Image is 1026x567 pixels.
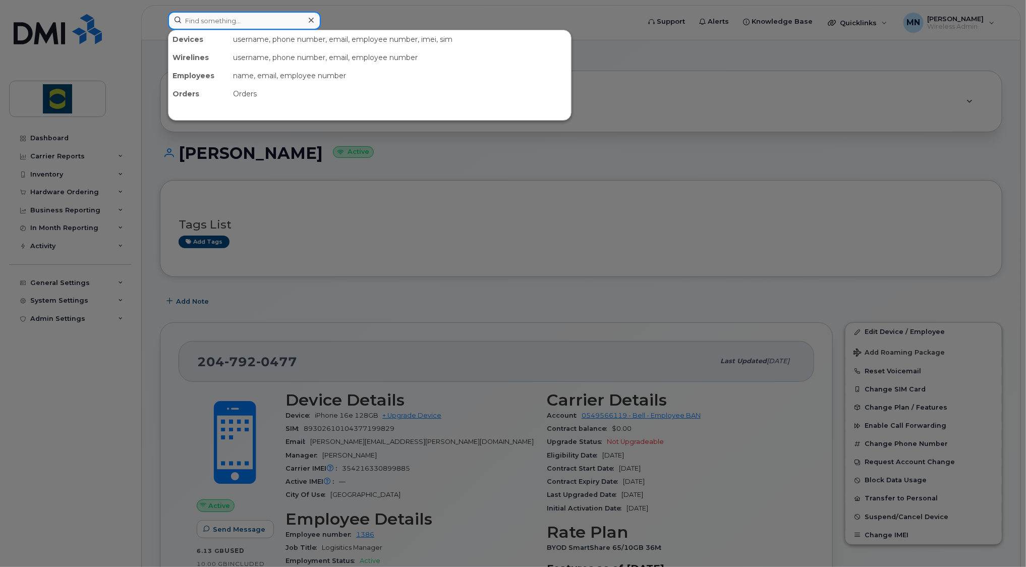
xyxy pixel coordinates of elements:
div: Employees [168,67,229,85]
div: Devices [168,30,229,48]
div: Orders [229,85,571,103]
div: Orders [168,85,229,103]
div: username, phone number, email, employee number [229,48,571,67]
div: username, phone number, email, employee number, imei, sim [229,30,571,48]
div: name, email, employee number [229,67,571,85]
div: Wirelines [168,48,229,67]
